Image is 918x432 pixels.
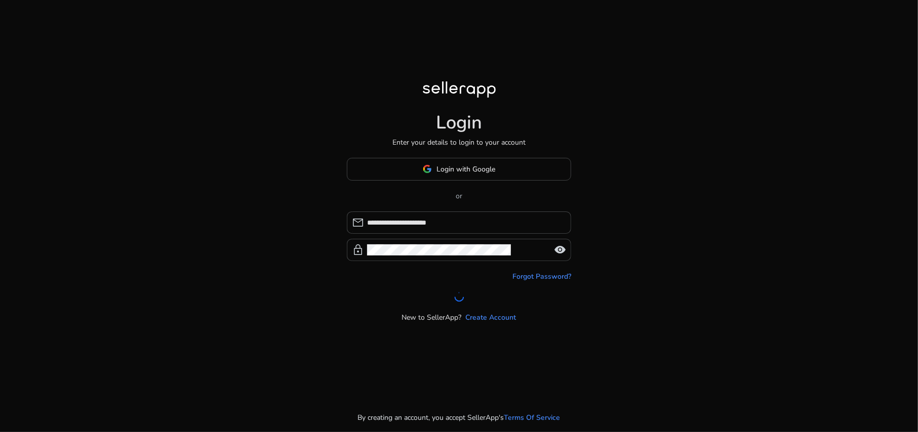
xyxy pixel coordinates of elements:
span: lock [352,244,364,256]
p: Enter your details to login to your account [392,137,526,148]
p: or [347,191,571,201]
span: mail [352,217,364,229]
a: Create Account [466,312,516,323]
span: visibility [554,244,566,256]
p: New to SellerApp? [402,312,462,323]
a: Terms Of Service [504,412,561,423]
button: Login with Google [347,158,571,181]
img: google-logo.svg [423,164,432,174]
h1: Login [436,112,482,134]
span: Login with Google [437,164,496,175]
a: Forgot Password? [512,271,571,282]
